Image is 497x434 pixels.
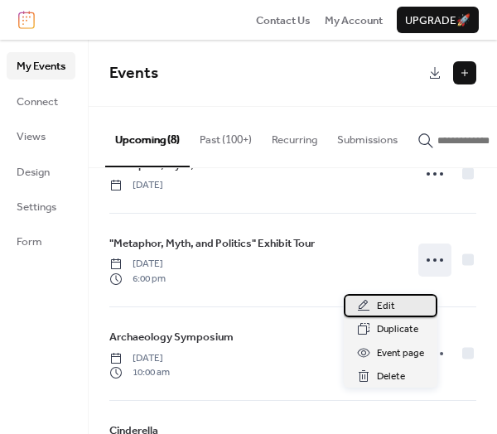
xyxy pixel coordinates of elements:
span: [DATE] [109,178,163,193]
button: Upcoming (8) [105,107,190,166]
span: My Account [325,12,383,29]
span: Contact Us [256,12,311,29]
a: My Account [325,12,383,28]
a: "Metaphor, Myth, and Politics" Exhibit Tour [109,234,315,253]
span: Form [17,234,42,250]
span: Events [109,58,158,89]
button: Past (100+) [190,107,262,165]
span: Duplicate [377,321,418,338]
span: Event page [377,345,424,362]
a: Contact Us [256,12,311,28]
span: "Metaphor, Myth, and Politics" Exhibit Tour [109,235,315,252]
button: Recurring [262,107,327,165]
button: Submissions [327,107,408,165]
span: Delete [377,369,405,385]
span: 6:00 pm [109,272,166,287]
span: 10:00 am [109,365,170,380]
span: Edit [377,298,395,315]
a: My Events [7,52,75,79]
a: Form [7,228,75,254]
img: logo [18,11,35,29]
span: Design [17,164,50,181]
a: Design [7,158,75,185]
span: Views [17,128,46,145]
button: Upgrade🚀 [397,7,479,33]
span: My Events [17,58,65,75]
span: Settings [17,199,56,215]
span: Archaeology Symposium [109,329,234,345]
a: Archaeology Symposium [109,328,234,346]
a: Connect [7,88,75,114]
a: Settings [7,193,75,219]
a: Views [7,123,75,149]
span: [DATE] [109,257,166,272]
span: [DATE] [109,351,170,366]
span: Upgrade 🚀 [405,12,470,29]
span: Connect [17,94,58,110]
